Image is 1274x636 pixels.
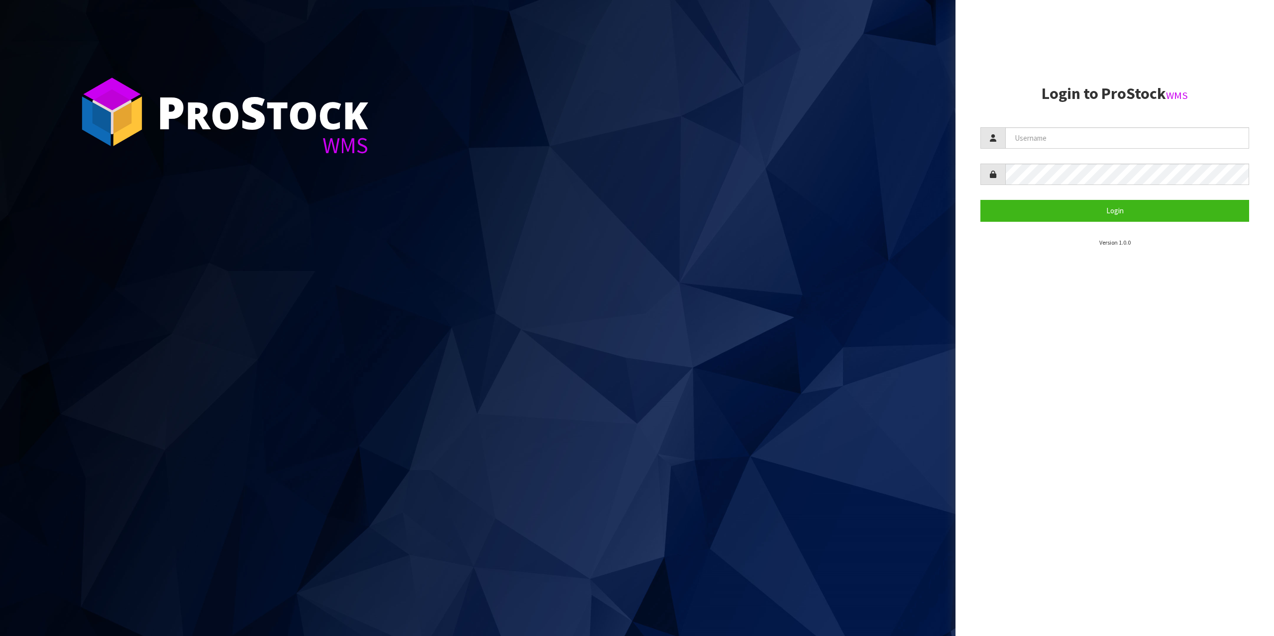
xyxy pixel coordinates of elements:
small: WMS [1166,89,1188,102]
input: Username [1005,127,1249,149]
button: Login [980,200,1249,221]
img: ProStock Cube [75,75,149,149]
span: S [240,82,266,142]
span: P [157,82,185,142]
h2: Login to ProStock [980,85,1249,102]
small: Version 1.0.0 [1099,239,1131,246]
div: WMS [157,134,368,157]
div: ro tock [157,90,368,134]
